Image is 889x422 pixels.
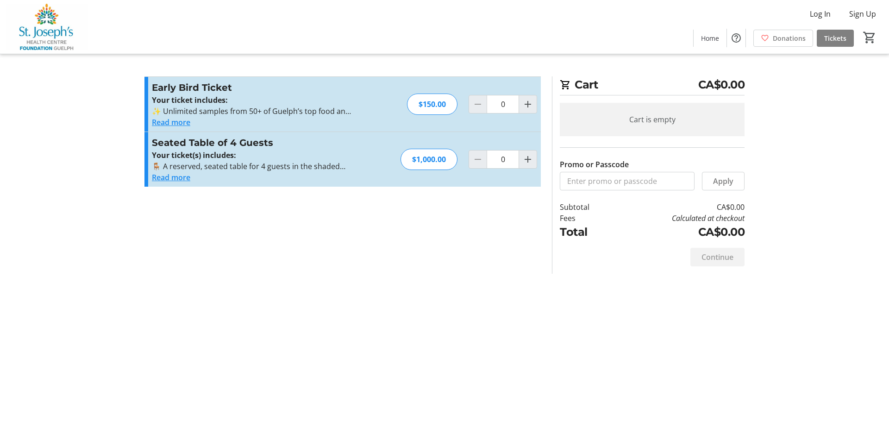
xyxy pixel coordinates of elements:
td: Subtotal [560,202,614,213]
input: Early Bird Ticket Quantity [487,95,519,113]
h3: Early Bird Ticket [152,81,354,94]
td: Fees [560,213,614,224]
p: ✨ Unlimited samples from 50+ of Guelph’s top food and drink vendors [152,106,354,117]
input: Enter promo or passcode [560,172,695,190]
span: Apply [713,176,733,187]
span: Log In [810,8,831,19]
p: 🪑 A reserved, seated table for 4 guests in the shaded courtyard [152,161,354,172]
span: Donations [773,33,806,43]
button: Apply [702,172,745,190]
button: Cart [861,29,878,46]
span: Tickets [824,33,846,43]
h3: Seated Table of 4 Guests [152,136,354,150]
h2: Cart [560,76,745,95]
td: CA$0.00 [614,202,745,213]
button: Sign Up [842,6,883,21]
button: Increment by one [519,95,537,113]
a: Tickets [817,30,854,47]
div: $150.00 [407,94,457,115]
strong: Your ticket includes: [152,95,228,105]
button: Help [727,29,745,47]
td: Calculated at checkout [614,213,745,224]
img: St. Joseph's Health Centre Foundation Guelph's Logo [6,4,88,50]
button: Read more [152,117,190,128]
button: Read more [152,172,190,183]
span: Home [701,33,719,43]
a: Donations [753,30,813,47]
span: Sign Up [849,8,876,19]
div: Cart is empty [560,103,745,136]
a: Home [694,30,726,47]
label: Promo or Passcode [560,159,629,170]
strong: Your ticket(s) includes: [152,150,236,160]
div: $1,000.00 [401,149,457,170]
td: Total [560,224,614,240]
span: CA$0.00 [698,76,745,93]
input: Seated Table of 4 Guests Quantity [487,150,519,169]
button: Increment by one [519,151,537,168]
button: Log In [802,6,838,21]
td: CA$0.00 [614,224,745,240]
